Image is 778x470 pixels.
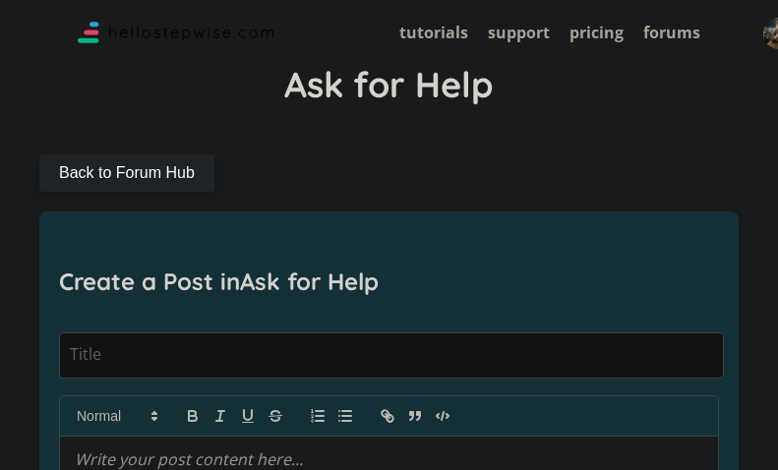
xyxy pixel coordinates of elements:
a: tutorials [399,22,468,43]
h1: Ask for Help [39,63,739,105]
h2: Create a Post in Ask for Help [59,261,379,303]
a: forums [643,22,700,43]
img: Logo [78,22,274,43]
a: support [488,22,550,43]
a: pricing [569,22,624,43]
button: Back to Forum Hub [39,154,214,192]
a: Stepwise [78,27,274,48]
